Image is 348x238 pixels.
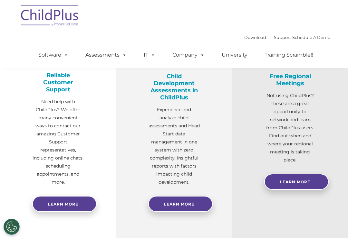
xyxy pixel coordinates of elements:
a: Support [274,35,291,40]
p: Need help with ChildPlus? We offer many convenient ways to contact our amazing Customer Support r... [32,98,84,186]
a: Learn More [148,196,213,212]
p: Experience and analyze child assessments and Head Start data management in one system with zero c... [148,106,200,186]
a: Training Scramble!! [258,49,320,61]
a: University [215,49,254,61]
a: Learn more [32,196,97,212]
h4: Free Regional Meetings [264,73,316,87]
span: Learn more [48,202,78,206]
h4: Reliable Customer Support [32,72,84,93]
font: | [244,35,330,40]
a: Software [32,49,75,61]
a: Download [244,35,266,40]
img: ChildPlus by Procare Solutions [18,0,82,32]
h4: Child Development Assessments in ChildPlus [148,73,200,101]
a: Assessments [79,49,133,61]
iframe: Chat Widget [239,169,348,238]
button: Cookies Settings [4,219,20,235]
a: IT [137,49,162,61]
a: Schedule A Demo [292,35,330,40]
p: Not using ChildPlus? These are a great opportunity to network and learn from ChildPlus users. Fin... [264,92,316,164]
a: Company [166,49,211,61]
span: Learn More [164,202,194,206]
